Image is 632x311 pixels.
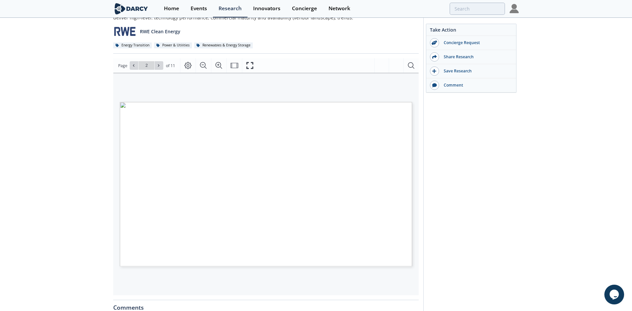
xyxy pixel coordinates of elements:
input: Advanced Search [450,3,505,15]
img: Profile [510,4,519,13]
div: Innovators [253,6,280,11]
div: Research [219,6,242,11]
div: Power & Utilities [154,42,192,48]
div: Energy Transition [113,42,152,48]
div: Comments [113,300,419,311]
p: RWE Clean Energy [140,28,180,35]
div: Renewables & Energy Storage [194,42,253,48]
div: Save Research [439,68,513,74]
div: Share Research [439,54,513,60]
div: Concierge [292,6,317,11]
div: Network [329,6,350,11]
div: Concierge Request [439,40,513,46]
div: Take Action [426,26,516,36]
div: Home [164,6,179,11]
img: logo-wide.svg [113,3,149,14]
div: Events [191,6,207,11]
div: Comment [439,82,513,88]
iframe: chat widget [604,285,625,304]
